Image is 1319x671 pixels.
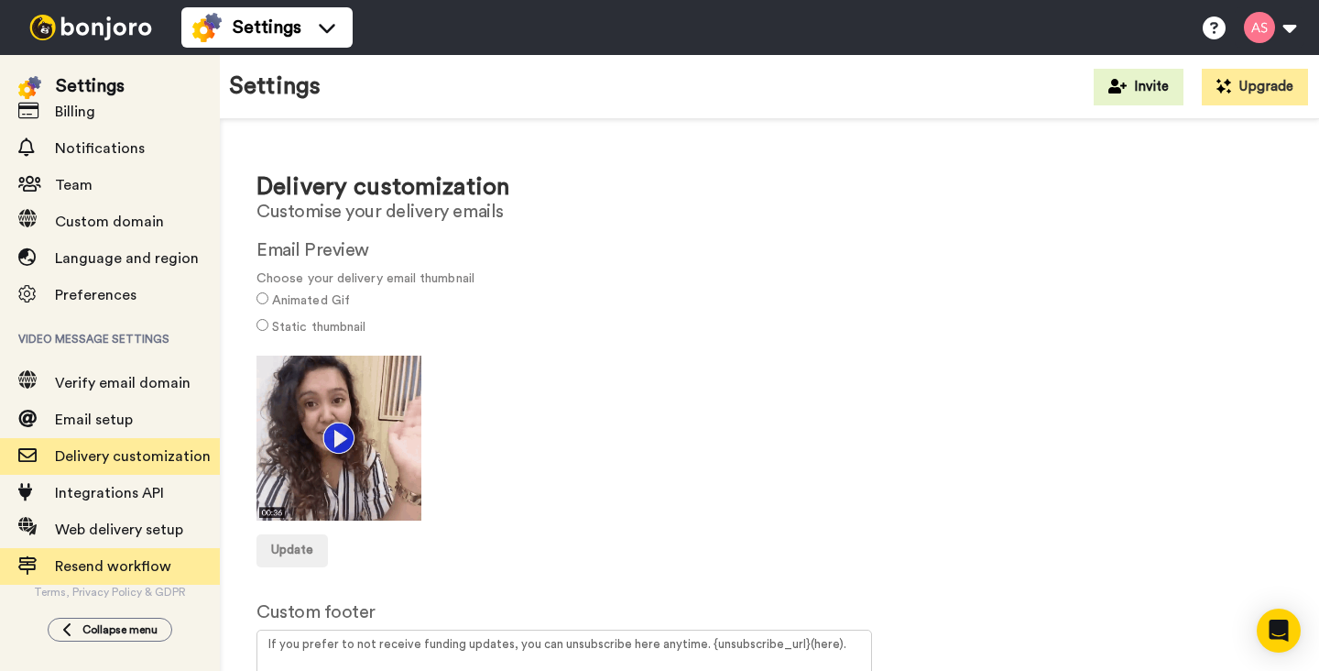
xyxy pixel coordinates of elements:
[256,356,421,521] img: c713b795-656f-4edb-9759-2201f17354ac.gif
[271,544,313,556] span: Update
[256,269,1282,289] span: Choose your delivery email thumbnail
[56,73,125,99] div: Settings
[272,318,365,337] label: Static thumbnail
[229,73,321,100] h1: Settings
[256,240,1282,260] h2: Email Preview
[22,15,159,40] img: bj-logo-header-white.svg
[256,174,1282,201] h1: Delivery customization
[48,618,172,642] button: Collapse menu
[233,15,301,40] span: Settings
[55,214,164,229] span: Custom domain
[192,13,222,42] img: settings-colored.svg
[55,288,136,302] span: Preferences
[55,178,93,192] span: Team
[55,486,164,500] span: Integrations API
[55,104,95,119] span: Billing
[1094,69,1183,105] button: Invite
[18,76,41,99] img: settings-colored.svg
[256,534,328,567] button: Update
[55,141,145,156] span: Notifications
[82,622,158,637] span: Collapse menu
[256,599,376,626] label: Custom footer
[256,202,1282,222] h2: Customise your delivery emails
[55,412,133,427] span: Email setup
[1202,69,1308,105] button: Upgrade
[55,376,191,390] span: Verify email domain
[55,522,183,537] span: Web delivery setup
[55,449,211,464] span: Delivery customization
[1257,609,1301,653] div: Open Intercom Messenger
[55,251,199,266] span: Language and region
[272,291,350,311] label: Animated Gif
[55,559,171,574] span: Resend workflow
